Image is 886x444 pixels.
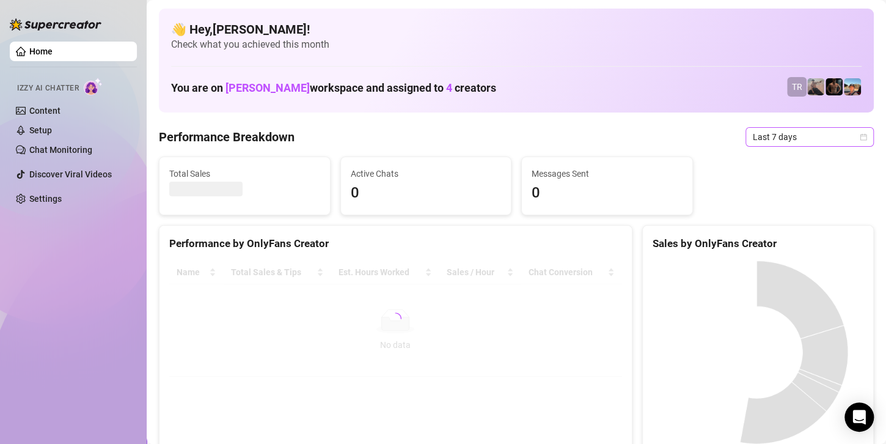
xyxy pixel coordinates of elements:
[826,78,843,95] img: Trent
[807,78,824,95] img: LC
[860,133,867,141] span: calendar
[29,125,52,135] a: Setup
[10,18,101,31] img: logo-BBDzfeDw.svg
[29,145,92,155] a: Chat Monitoring
[84,78,103,95] img: AI Chatter
[17,83,79,94] span: Izzy AI Chatter
[753,128,866,146] span: Last 7 days
[532,182,683,205] span: 0
[389,313,401,325] span: loading
[225,81,310,94] span: [PERSON_NAME]
[159,128,295,146] h4: Performance Breakdown
[844,402,874,432] div: Open Intercom Messenger
[169,235,622,252] div: Performance by OnlyFans Creator
[171,38,862,51] span: Check what you achieved this month
[29,169,112,179] a: Discover Viral Videos
[29,106,60,116] a: Content
[29,194,62,204] a: Settings
[446,81,452,94] span: 4
[844,78,861,95] img: Zach
[351,182,502,205] span: 0
[351,167,502,180] span: Active Chats
[653,235,863,252] div: Sales by OnlyFans Creator
[532,167,683,180] span: Messages Sent
[169,167,320,180] span: Total Sales
[171,21,862,38] h4: 👋 Hey, [PERSON_NAME] !
[792,80,802,94] span: TR
[29,46,53,56] a: Home
[171,81,496,95] h1: You are on workspace and assigned to creators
